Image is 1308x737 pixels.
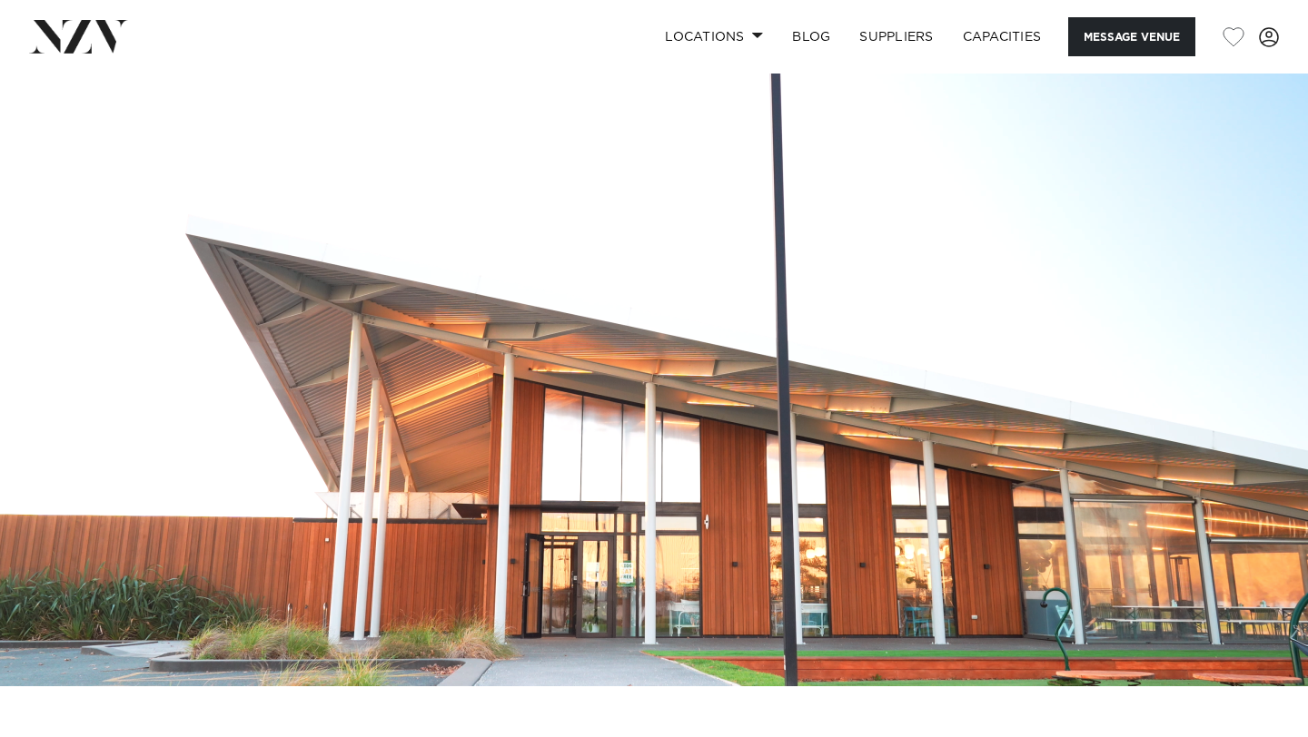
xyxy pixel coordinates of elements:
[778,17,845,56] a: BLOG
[948,17,1056,56] a: Capacities
[1068,17,1195,56] button: Message Venue
[845,17,947,56] a: SUPPLIERS
[650,17,778,56] a: Locations
[29,20,128,53] img: nzv-logo.png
